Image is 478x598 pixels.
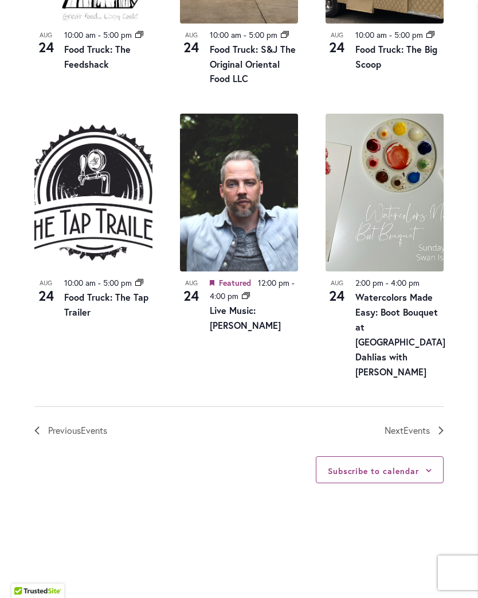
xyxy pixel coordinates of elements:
span: Aug [326,30,348,40]
span: 24 [180,286,203,305]
time: 4:00 pm [391,277,420,288]
a: Next Events [385,423,444,438]
a: Food Truck: The Big Scoop [355,43,437,70]
span: Aug [180,278,203,288]
time: 10:00 am [64,277,96,288]
time: 12:00 pm [258,277,289,288]
span: 24 [34,286,57,305]
img: Food Truck: The Tap Trailer [34,114,152,271]
span: 24 [34,37,57,57]
time: 5:00 pm [249,29,277,40]
button: Subscribe to calendar [328,465,419,476]
time: 10:00 am [355,29,387,40]
span: - [389,29,392,40]
time: 5:00 pm [394,29,423,40]
span: 24 [326,37,348,57]
span: - [386,277,389,288]
span: - [292,277,295,288]
span: Next [385,423,430,438]
span: 24 [180,37,203,57]
a: Live Music: [PERSON_NAME] [210,304,281,331]
a: Previous Events [34,423,107,438]
a: Watercolors Made Easy: Boot Bouquet at [GEOGRAPHIC_DATA] Dahlias with [PERSON_NAME] [355,291,445,378]
span: Featured [219,277,251,288]
span: Aug [326,278,348,288]
time: 5:00 pm [103,277,132,288]
span: Events [81,424,107,436]
iframe: Launch Accessibility Center [9,557,41,589]
span: 24 [326,286,348,305]
span: Previous [48,423,107,438]
a: Food Truck: The Tap Trailer [64,291,148,318]
a: Food Truck: S&J The Original Oriental Food LLC [210,43,296,85]
a: Food Truck: The Feedshack [64,43,131,70]
span: - [98,277,101,288]
em: Featured [210,277,214,290]
time: 10:00 am [210,29,241,40]
span: Aug [34,30,57,40]
span: Aug [180,30,203,40]
time: 10:00 am [64,29,96,40]
time: 5:00 pm [103,29,132,40]
time: 2:00 pm [355,277,383,288]
img: b2c1ec980711747ae3e8d5e9878b3c6d [326,114,444,271]
span: Events [403,424,430,436]
img: Live Music: Tyler Stenson [180,114,298,271]
span: - [244,29,246,40]
span: Aug [34,278,57,288]
span: - [98,29,101,40]
time: 4:00 pm [210,290,238,301]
